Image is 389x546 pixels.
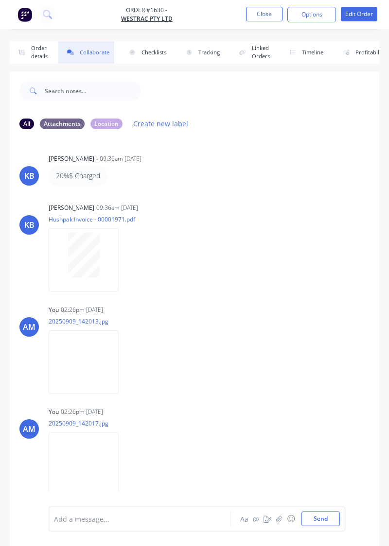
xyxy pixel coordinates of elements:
button: Order details [10,41,53,64]
div: AM [23,321,35,333]
input: Search notes... [45,81,141,101]
p: 20250909_142013.jpg [49,317,128,325]
button: Send [301,512,340,526]
img: Factory [18,7,32,22]
button: @ [250,513,262,525]
button: Aa [238,513,250,525]
button: Edit Order [341,7,377,21]
div: You [49,306,59,314]
button: Tracking [177,41,225,64]
div: You [49,408,59,416]
div: [PERSON_NAME] [49,204,94,212]
div: [PERSON_NAME] [49,154,94,163]
span: Order #1630 - [121,6,173,15]
div: Attachments [40,119,85,129]
button: ☺ [285,513,297,525]
a: WesTrac Pty Ltd [121,15,173,23]
div: Location [90,119,123,129]
div: - 09:36am [DATE] [96,154,141,163]
div: 02:26pm [DATE] [61,306,103,314]
button: Close [246,7,283,21]
button: Collaborate [58,41,114,64]
p: 20250909_142017.jpg [49,419,128,427]
button: Checklists [120,41,171,64]
p: 20%$ Charged [56,171,100,181]
div: AM [23,423,35,435]
div: KB [24,170,35,182]
div: All [19,119,34,129]
button: Options [287,7,336,22]
div: 09:36am [DATE] [96,204,138,212]
button: Linked Orders [230,41,275,64]
button: Timeline [281,41,328,64]
button: Create new label [128,117,194,130]
div: 02:26pm [DATE] [61,408,103,416]
div: KB [24,219,35,231]
p: Hushpak Invoice - 00001971.pdf [49,215,135,223]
